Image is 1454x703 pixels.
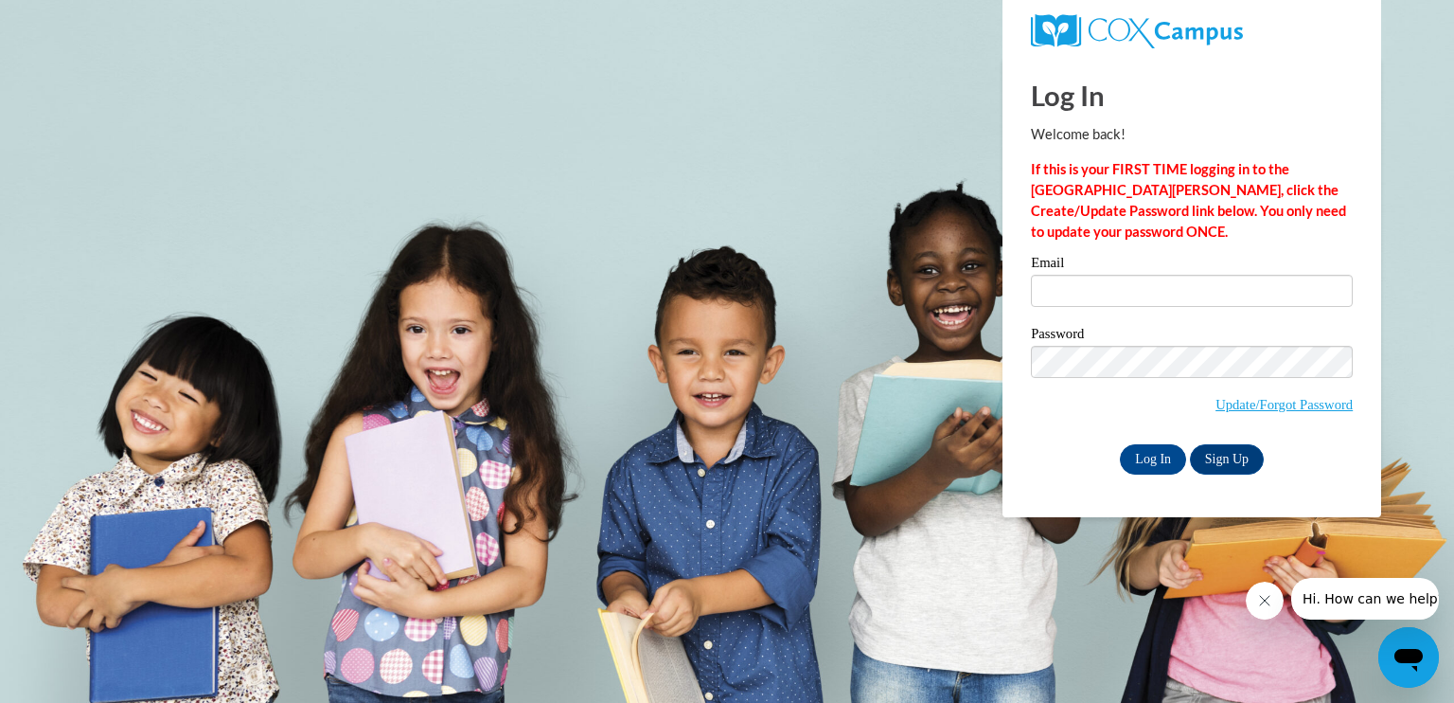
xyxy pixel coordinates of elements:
[1378,627,1439,688] iframe: Button to launch messaging window
[1031,327,1353,346] label: Password
[1215,397,1353,412] a: Update/Forgot Password
[1120,444,1186,475] input: Log In
[1031,124,1353,145] p: Welcome back!
[1190,444,1264,475] a: Sign Up
[11,13,153,28] span: Hi. How can we help?
[1031,14,1353,48] a: COX Campus
[1246,582,1284,620] iframe: Close message
[1031,256,1353,275] label: Email
[1031,76,1353,115] h1: Log In
[1291,578,1439,620] iframe: Message from company
[1031,14,1243,48] img: COX Campus
[1031,161,1346,240] strong: If this is your FIRST TIME logging in to the [GEOGRAPHIC_DATA][PERSON_NAME], click the Create/Upd...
